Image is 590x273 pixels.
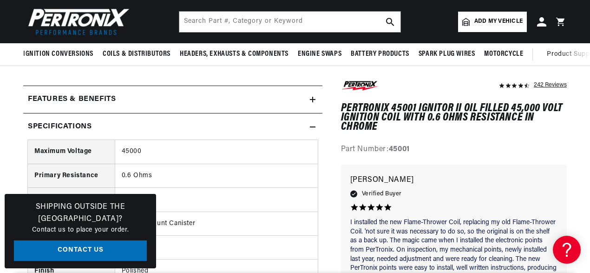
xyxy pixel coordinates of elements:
[23,113,322,140] summary: Specifications
[341,104,567,132] h1: PerTronix 45001 Ignitor II Oil Filled 45,000 Volt Ignition Coil with 0.6 Ohms Resistance in Chrome
[115,164,317,187] td: 0.6 Ohms
[115,236,317,260] td: Chrome
[14,201,147,225] h3: Shipping Outside the [GEOGRAPHIC_DATA]?
[23,86,322,113] summary: Features & Benefits
[14,240,147,261] a: Contact Us
[28,93,116,106] h2: Features & Benefits
[115,212,317,235] td: Remote Mount Canister
[28,164,115,187] th: Primary Resistance
[298,49,341,59] span: Engine Swaps
[28,140,115,164] th: Maximum Voltage
[23,43,98,65] summary: Ignition Conversions
[474,17,523,26] span: Add my vehicle
[180,49,288,59] span: Headers, Exhausts & Components
[346,43,414,65] summary: Battery Products
[293,43,346,65] summary: Engine Swaps
[98,43,175,65] summary: Coils & Distributors
[414,43,480,65] summary: Spark Plug Wires
[458,12,527,32] a: Add my vehicle
[380,12,400,32] button: search button
[115,140,317,164] td: 45000
[351,49,409,59] span: Battery Products
[341,144,567,156] div: Part Number:
[28,188,115,212] th: Voltage
[14,225,147,235] p: Contact us to place your order.
[23,49,93,59] span: Ignition Conversions
[389,146,410,153] strong: 45001
[175,43,293,65] summary: Headers, Exhausts & Components
[350,174,558,187] p: [PERSON_NAME]
[534,79,567,90] div: 242 Reviews
[179,12,400,32] input: Search Part #, Category or Keyword
[484,49,523,59] span: Motorcycle
[103,49,170,59] span: Coils & Distributors
[28,121,92,133] h2: Specifications
[419,49,475,59] span: Spark Plug Wires
[479,43,528,65] summary: Motorcycle
[115,188,317,212] td: 12
[23,6,130,38] img: Pertronix
[362,189,402,199] span: Verified Buyer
